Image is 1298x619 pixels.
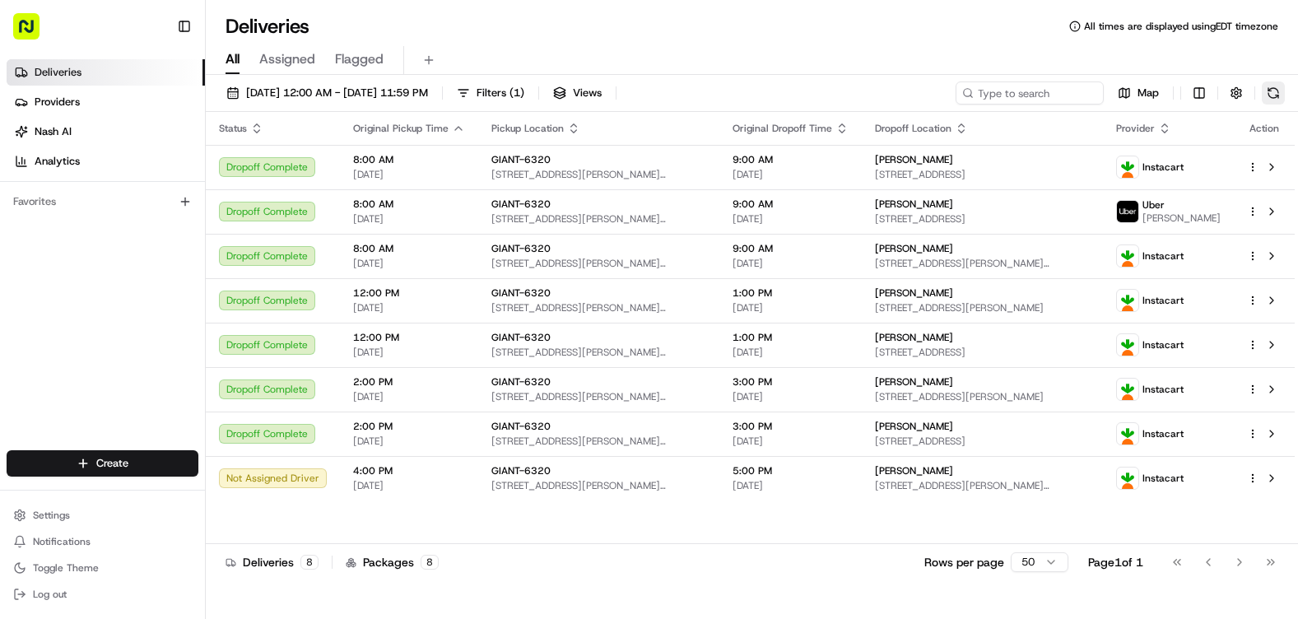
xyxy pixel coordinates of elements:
div: Action [1247,122,1282,135]
span: [DATE] [733,390,849,403]
span: [DATE] [733,301,849,314]
img: profile_instacart_ahold_partner.png [1117,156,1138,178]
span: 8:00 AM [353,198,465,211]
button: Filters(1) [449,81,532,105]
span: 1:00 PM [733,331,849,344]
span: [STREET_ADDRESS] [875,435,1090,448]
span: Instacart [1142,338,1184,351]
div: Packages [346,554,439,570]
h1: Deliveries [226,13,309,40]
button: Map [1110,81,1166,105]
span: Providers [35,95,80,109]
span: 4:00 PM [353,464,465,477]
span: 9:00 AM [733,153,849,166]
span: [DATE] 12:00 AM - [DATE] 11:59 PM [246,86,428,100]
span: [STREET_ADDRESS] [875,168,1090,181]
div: Page 1 of 1 [1088,554,1143,570]
img: profile_instacart_ahold_partner.png [1117,334,1138,356]
span: [DATE] [353,346,465,359]
button: Log out [7,583,198,606]
span: Dropoff Location [875,122,951,135]
span: 9:00 AM [733,198,849,211]
span: GIANT-6320 [491,286,551,300]
span: [DATE] [353,168,465,181]
span: Filters [477,86,524,100]
span: [DATE] [733,168,849,181]
span: 12:00 PM [353,331,465,344]
div: Deliveries [226,554,319,570]
span: Provider [1116,122,1155,135]
span: [DATE] [353,390,465,403]
span: [DATE] [353,435,465,448]
div: Favorites [7,188,198,215]
span: 3:00 PM [733,375,849,389]
p: Rows per page [924,554,1004,570]
a: Analytics [7,148,205,175]
span: GIANT-6320 [491,153,551,166]
span: Uber [1142,198,1165,212]
span: 8:00 AM [353,153,465,166]
img: profile_instacart_ahold_partner.png [1117,423,1138,444]
span: Original Dropoff Time [733,122,832,135]
span: [PERSON_NAME] [875,198,953,211]
span: Instacart [1142,383,1184,396]
span: [DATE] [733,212,849,226]
span: GIANT-6320 [491,331,551,344]
span: 2:00 PM [353,375,465,389]
span: [PERSON_NAME] [875,375,953,389]
span: [DATE] [733,257,849,270]
span: 9:00 AM [733,242,849,255]
button: Refresh [1262,81,1285,105]
button: Create [7,450,198,477]
span: [DATE] [733,346,849,359]
span: [PERSON_NAME] [1142,212,1221,225]
span: 12:00 PM [353,286,465,300]
input: Type to search [956,81,1104,105]
a: Providers [7,89,205,115]
a: Nash AI [7,119,205,145]
span: [STREET_ADDRESS][PERSON_NAME] [875,301,1090,314]
img: profile_instacart_ahold_partner.png [1117,379,1138,400]
button: Toggle Theme [7,556,198,579]
span: [STREET_ADDRESS][PERSON_NAME][PERSON_NAME] [491,479,706,492]
span: GIANT-6320 [491,375,551,389]
span: [STREET_ADDRESS][PERSON_NAME][PERSON_NAME] [491,346,706,359]
span: Original Pickup Time [353,122,449,135]
span: Log out [33,588,67,601]
span: [STREET_ADDRESS][PERSON_NAME][PERSON_NAME] [875,479,1090,492]
span: [STREET_ADDRESS] [875,212,1090,226]
span: [STREET_ADDRESS] [875,346,1090,359]
span: GIANT-6320 [491,420,551,433]
span: 2:00 PM [353,420,465,433]
a: Deliveries [7,59,205,86]
span: [STREET_ADDRESS][PERSON_NAME] [875,390,1090,403]
div: 8 [300,555,319,570]
button: Settings [7,504,198,527]
span: All times are displayed using EDT timezone [1084,20,1278,33]
span: Instacart [1142,249,1184,263]
span: [STREET_ADDRESS][PERSON_NAME][PERSON_NAME] [491,390,706,403]
span: GIANT-6320 [491,464,551,477]
button: [DATE] 12:00 AM - [DATE] 11:59 PM [219,81,435,105]
span: Views [573,86,602,100]
button: Notifications [7,530,198,553]
span: 1:00 PM [733,286,849,300]
img: profile_uber_ahold_partner.png [1117,201,1138,222]
span: Pickup Location [491,122,564,135]
span: GIANT-6320 [491,198,551,211]
span: 3:00 PM [733,420,849,433]
span: [PERSON_NAME] [875,242,953,255]
span: [STREET_ADDRESS][PERSON_NAME][PERSON_NAME] [491,168,706,181]
span: [STREET_ADDRESS][PERSON_NAME][PERSON_NAME] [875,257,1090,270]
span: GIANT-6320 [491,242,551,255]
span: [DATE] [733,479,849,492]
span: [PERSON_NAME] [875,464,953,477]
span: [DATE] [353,301,465,314]
span: [PERSON_NAME] [875,286,953,300]
span: Instacart [1142,472,1184,485]
span: [DATE] [733,435,849,448]
span: [STREET_ADDRESS][PERSON_NAME][PERSON_NAME] [491,435,706,448]
span: All [226,49,240,69]
span: Nash AI [35,124,72,139]
img: profile_instacart_ahold_partner.png [1117,245,1138,267]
